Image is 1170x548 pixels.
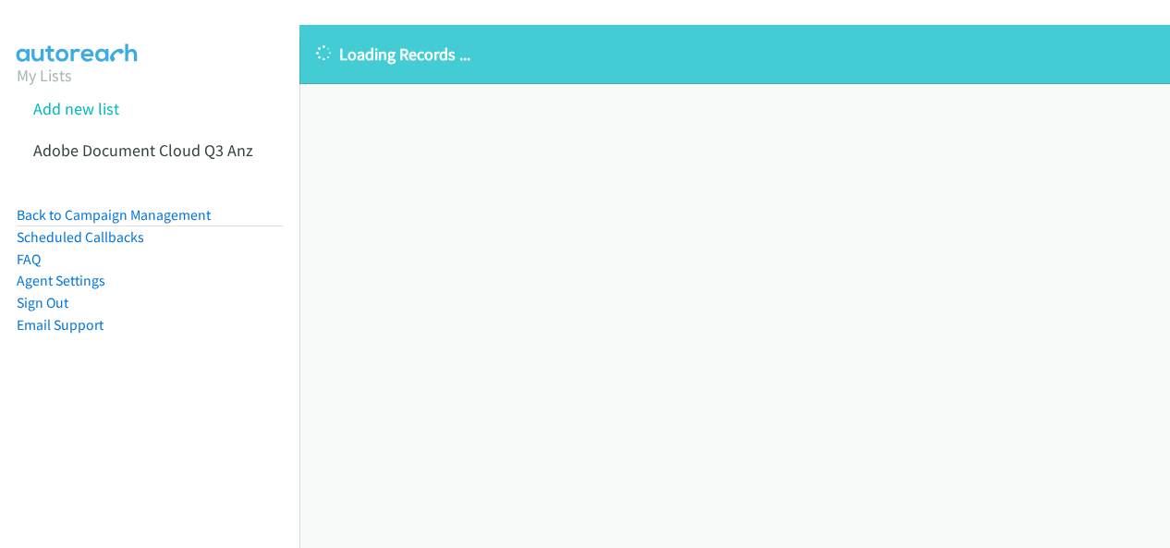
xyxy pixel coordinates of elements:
a: Back to Campaign Management [17,206,211,224]
a: Sign Out [17,294,68,311]
a: FAQ [17,250,41,268]
a: Agent Settings [17,272,105,289]
a: Add new list [33,98,119,119]
a: Scheduled Callbacks [17,228,144,246]
p: Loading Records ... [316,42,1153,67]
a: Email Support [17,316,104,334]
a: My Lists [17,65,72,86]
a: Adobe Document Cloud Q3 Anz [33,140,253,161]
